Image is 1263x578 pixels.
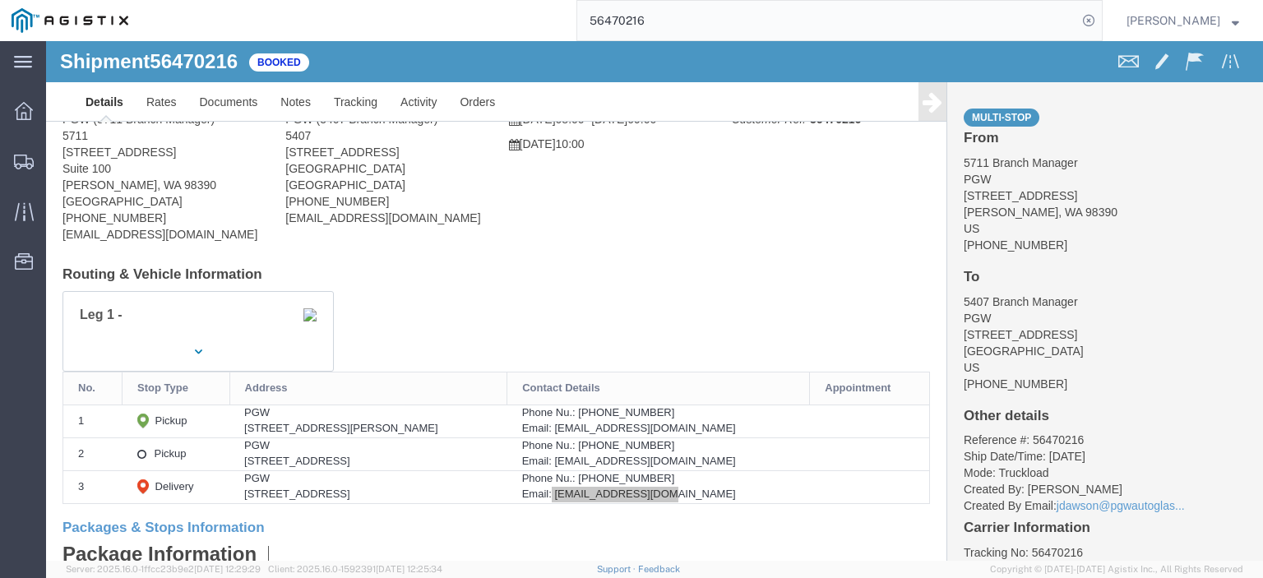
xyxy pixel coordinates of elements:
iframe: FS Legacy Container [46,41,1263,561]
span: Server: 2025.16.0-1ffcc23b9e2 [66,564,261,574]
span: Copyright © [DATE]-[DATE] Agistix Inc., All Rights Reserved [990,562,1243,576]
button: [PERSON_NAME] [1126,11,1240,30]
img: logo [12,8,128,33]
span: [DATE] 12:25:34 [376,564,442,574]
input: Search for shipment number, reference number [577,1,1077,40]
a: Support [597,564,638,574]
a: Feedback [638,564,680,574]
span: [DATE] 12:29:29 [194,564,261,574]
span: Jesse Jordan [1127,12,1220,30]
span: Client: 2025.16.0-1592391 [268,564,442,574]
